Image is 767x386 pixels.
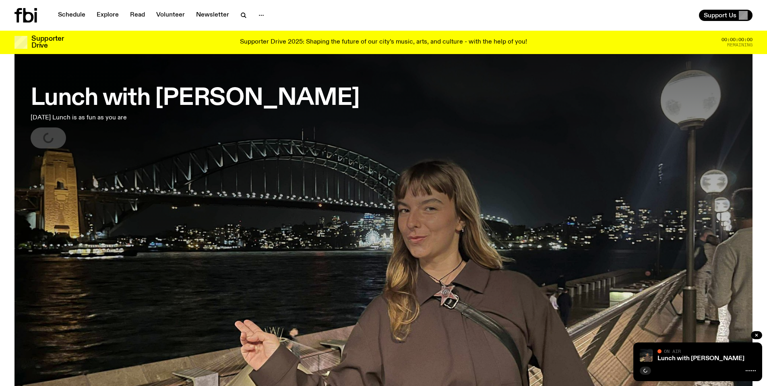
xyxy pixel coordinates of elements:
a: Newsletter [191,10,234,21]
img: Izzy Page stands above looking down at Opera Bar. She poses in front of the Harbour Bridge in the... [640,349,653,362]
a: Volunteer [151,10,190,21]
a: Lunch with [PERSON_NAME] [657,355,744,362]
span: Support Us [704,12,736,19]
h3: Lunch with [PERSON_NAME] [31,87,360,110]
span: Remaining [727,43,753,47]
a: Lunch with [PERSON_NAME][DATE] Lunch is as fun as you are [31,79,360,148]
a: Read [125,10,150,21]
button: Support Us [699,10,753,21]
span: 00:00:00:00 [722,38,753,42]
span: On Air [664,348,681,354]
a: Schedule [53,10,90,21]
p: Supporter Drive 2025: Shaping the future of our city’s music, arts, and culture - with the help o... [240,39,527,46]
p: [DATE] Lunch is as fun as you are [31,113,237,123]
h3: Supporter Drive [31,35,64,49]
a: Explore [92,10,124,21]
